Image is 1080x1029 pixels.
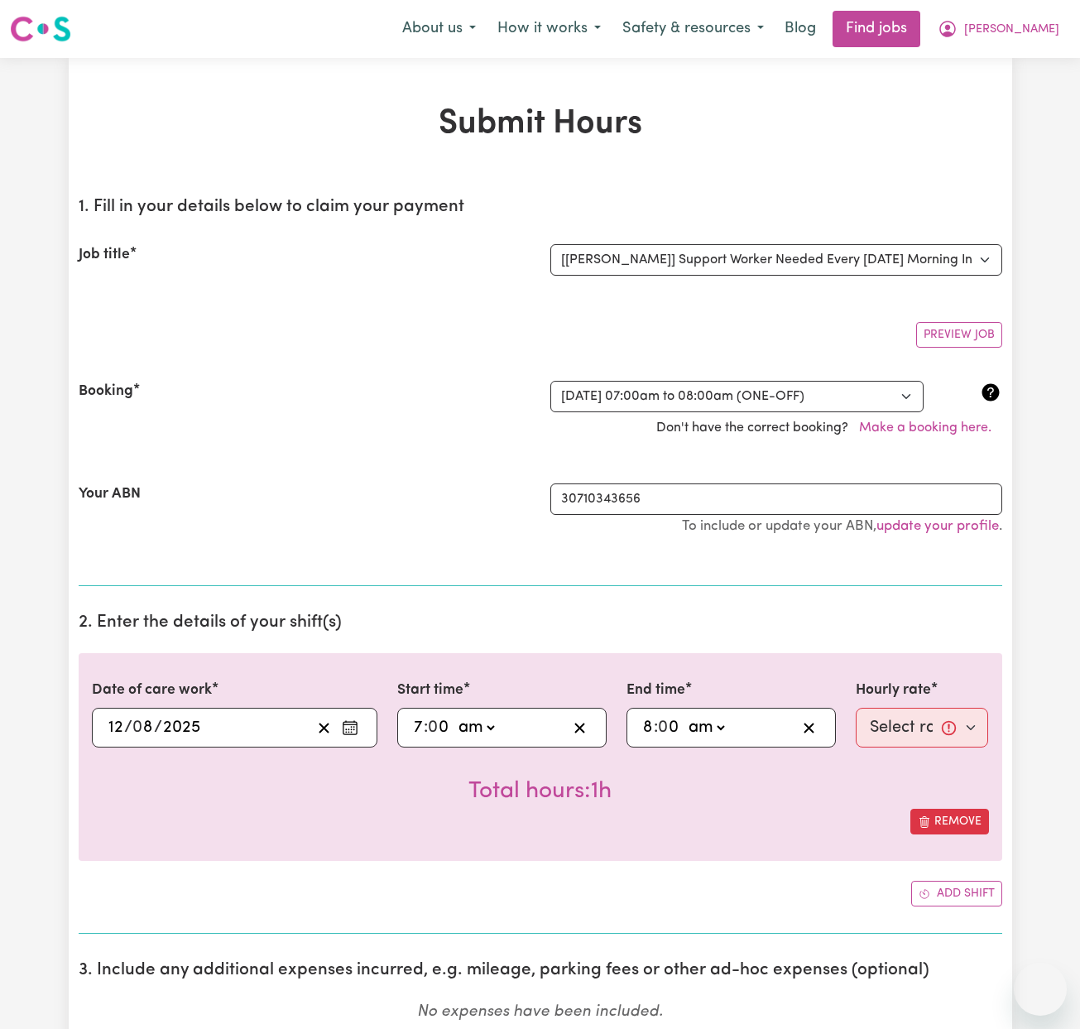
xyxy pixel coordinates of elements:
[391,12,487,46] button: About us
[92,680,212,701] label: Date of care work
[833,11,920,47] a: Find jobs
[775,11,826,47] a: Blog
[876,519,999,533] a: update your profile
[856,680,931,701] label: Hourly rate
[682,519,1002,533] small: To include or update your ABN, .
[658,719,668,736] span: 0
[417,1004,663,1020] em: No expenses have been included.
[162,715,201,740] input: ----
[79,613,1002,633] h2: 2. Enter the details of your shift(s)
[124,719,132,737] span: /
[626,680,685,701] label: End time
[429,715,450,740] input: --
[468,780,612,803] span: Total hours worked: 1 hour
[132,719,142,736] span: 0
[612,12,775,46] button: Safety & resources
[1014,963,1067,1016] iframe: Button to launch messaging window
[428,719,438,736] span: 0
[397,680,463,701] label: Start time
[133,715,154,740] input: --
[10,10,71,48] a: Careseekers logo
[79,381,133,402] label: Booking
[916,322,1002,348] button: Preview Job
[910,809,989,834] button: Remove this shift
[848,412,1002,444] button: Make a booking here.
[79,197,1002,218] h2: 1. Fill in your details below to claim your payment
[79,104,1002,144] h1: Submit Hours
[487,12,612,46] button: How it works
[424,719,428,737] span: :
[642,715,654,740] input: --
[413,715,424,740] input: --
[654,719,658,737] span: :
[659,715,680,740] input: --
[154,719,162,737] span: /
[108,715,124,740] input: --
[79,960,1002,981] h2: 3. Include any additional expenses incurred, e.g. mileage, parking fees or other ad-hoc expenses ...
[79,483,141,505] label: Your ABN
[656,421,1002,435] span: Don't have the correct booking?
[337,715,363,740] button: Enter the date of care work
[79,244,130,266] label: Job title
[927,12,1070,46] button: My Account
[911,881,1002,906] button: Add another shift
[311,715,337,740] button: Clear date
[10,14,71,44] img: Careseekers logo
[964,21,1059,39] span: [PERSON_NAME]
